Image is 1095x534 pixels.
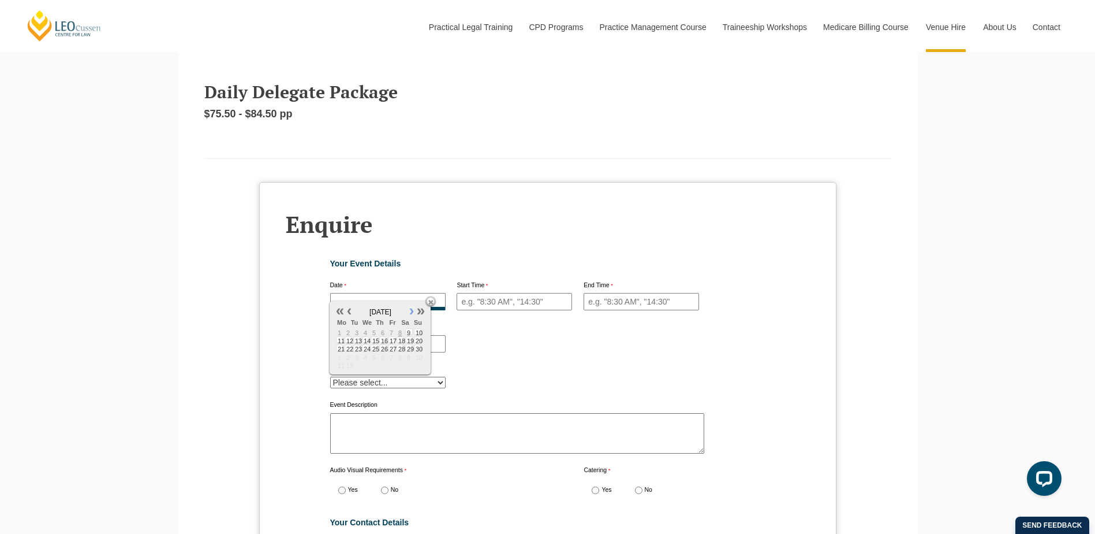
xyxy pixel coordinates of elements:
span: 17 [388,336,395,343]
span: 11 [336,361,343,368]
label: Yes [601,487,611,495]
label: Yes [348,487,358,495]
span: 20 [414,336,421,343]
span: 8 [397,353,404,360]
span: 4 [362,328,369,335]
span: 19 [405,336,413,343]
span: 2 [345,353,352,360]
span: 8 [397,328,404,335]
span: 23 [353,344,361,351]
label: Start Time [457,282,491,291]
span: 10 [414,328,421,335]
span: 6 [379,353,387,360]
label: Date [330,282,349,291]
a: CPD Programs [520,2,591,52]
label: End Time [584,282,616,291]
span: 28 [397,344,404,351]
a: Practical Legal Training [420,2,521,52]
strong: $75.50 - $84.50 pp [204,108,293,120]
span: [DATE] [369,308,391,316]
label: No [391,487,398,495]
span: 7 [388,353,395,360]
select: Event Type [330,377,446,388]
span: 10 [414,353,421,360]
span: 1 [336,353,343,360]
span: 16 [379,336,387,343]
span: 1 [336,328,343,335]
span: 26 [379,344,387,351]
span: Sa [399,318,411,327]
input: Start Time [457,293,572,310]
input: Date [330,293,446,310]
iframe: LiveChat chat widget [1018,457,1066,505]
h3: Daily Delegate Package [204,83,539,102]
label: Event Description [330,402,446,410]
span: 4 [362,353,369,360]
h4: Your Event Details [330,259,765,268]
span: 12 [345,361,352,368]
span: 9 [405,328,413,335]
a: Traineeship Workshops [714,2,814,52]
span: Su [412,318,424,327]
span: Th [374,318,386,327]
span: 18 [397,336,404,343]
span: Mo [336,318,347,327]
span: 3 [353,353,361,360]
span: 30 [414,344,421,351]
span: 13 [353,336,361,343]
span: Tu [349,318,360,327]
span: We [361,318,373,327]
span: 6 [379,328,387,335]
span: 9 [405,353,413,360]
a: [PERSON_NAME] Centre for Law [26,9,103,42]
span: 2 [345,328,352,335]
span: 5 [371,353,378,360]
a: Medicare Billing Course [814,2,917,52]
span: 21 [336,344,343,351]
label: Catering [584,467,613,476]
a: Contact [1024,2,1069,52]
h2: Enquire [286,212,810,237]
span: 14 [362,336,369,343]
input: End Time [584,293,699,310]
span: 22 [345,344,352,351]
span: Fr [387,318,398,327]
span: 5 [371,328,378,335]
h4: Your Contact Details [330,518,765,527]
span: 29 [405,344,413,351]
label: Audio Visual Requirements [330,467,573,476]
textarea: Event Description [330,413,704,454]
span: 24 [362,344,369,351]
span: 25 [371,344,378,351]
a: Venue Hire [917,2,974,52]
span: 15 [371,336,378,343]
a: Practice Management Course [591,2,714,52]
span: 7 [388,328,395,335]
span: 27 [388,344,395,351]
label: No [645,487,652,495]
span: 11 [336,336,343,343]
span: 3 [353,328,361,335]
span: 12 [345,336,352,343]
a: About Us [974,2,1024,52]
